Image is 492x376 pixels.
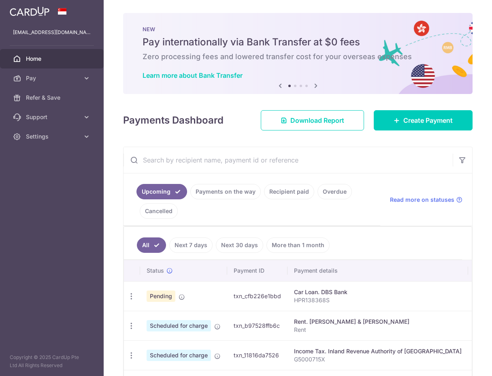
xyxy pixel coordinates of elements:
a: Recipient paid [264,184,314,199]
p: Rent [294,326,462,334]
td: txn_b97528ffb6c [227,311,288,340]
a: Read more on statuses [390,196,462,204]
span: Settings [26,132,79,141]
a: Cancelled [140,203,178,219]
span: Read more on statuses [390,196,454,204]
a: More than 1 month [266,237,330,253]
img: CardUp [10,6,49,16]
div: Car Loan. DBS Bank [294,288,462,296]
a: Overdue [317,184,352,199]
div: Income Tax. Inland Revenue Authority of [GEOGRAPHIC_DATA] [294,347,462,355]
a: Next 7 days [169,237,213,253]
div: Rent. [PERSON_NAME] & [PERSON_NAME] [294,318,462,326]
span: Create Payment [403,115,453,125]
span: Support [26,113,79,121]
p: [EMAIL_ADDRESS][DOMAIN_NAME] [13,28,91,36]
a: Create Payment [374,110,473,130]
h5: Pay internationally via Bank Transfer at $0 fees [143,36,453,49]
span: Download Report [290,115,344,125]
h4: Payments Dashboard [123,113,224,128]
span: Scheduled for charge [147,350,211,361]
p: HPR138368S [294,296,462,304]
td: txn_cfb226e1bbd [227,281,288,311]
a: All [137,237,166,253]
a: Upcoming [136,184,187,199]
a: Payments on the way [190,184,261,199]
a: Download Report [261,110,364,130]
span: Pending [147,291,175,302]
a: Learn more about Bank Transfer [143,71,243,79]
h6: Zero processing fees and lowered transfer cost for your overseas expenses [143,52,453,62]
p: G5000715X [294,355,462,363]
span: Status [147,267,164,275]
span: Home [26,55,79,63]
img: Bank transfer banner [123,13,473,94]
span: Scheduled for charge [147,320,211,331]
th: Payment ID [227,260,288,281]
td: txn_11816da7526 [227,340,288,370]
a: Next 30 days [216,237,263,253]
p: NEW [143,26,453,32]
span: Refer & Save [26,94,79,102]
th: Payment details [288,260,468,281]
span: Pay [26,74,79,82]
input: Search by recipient name, payment id or reference [124,147,453,173]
